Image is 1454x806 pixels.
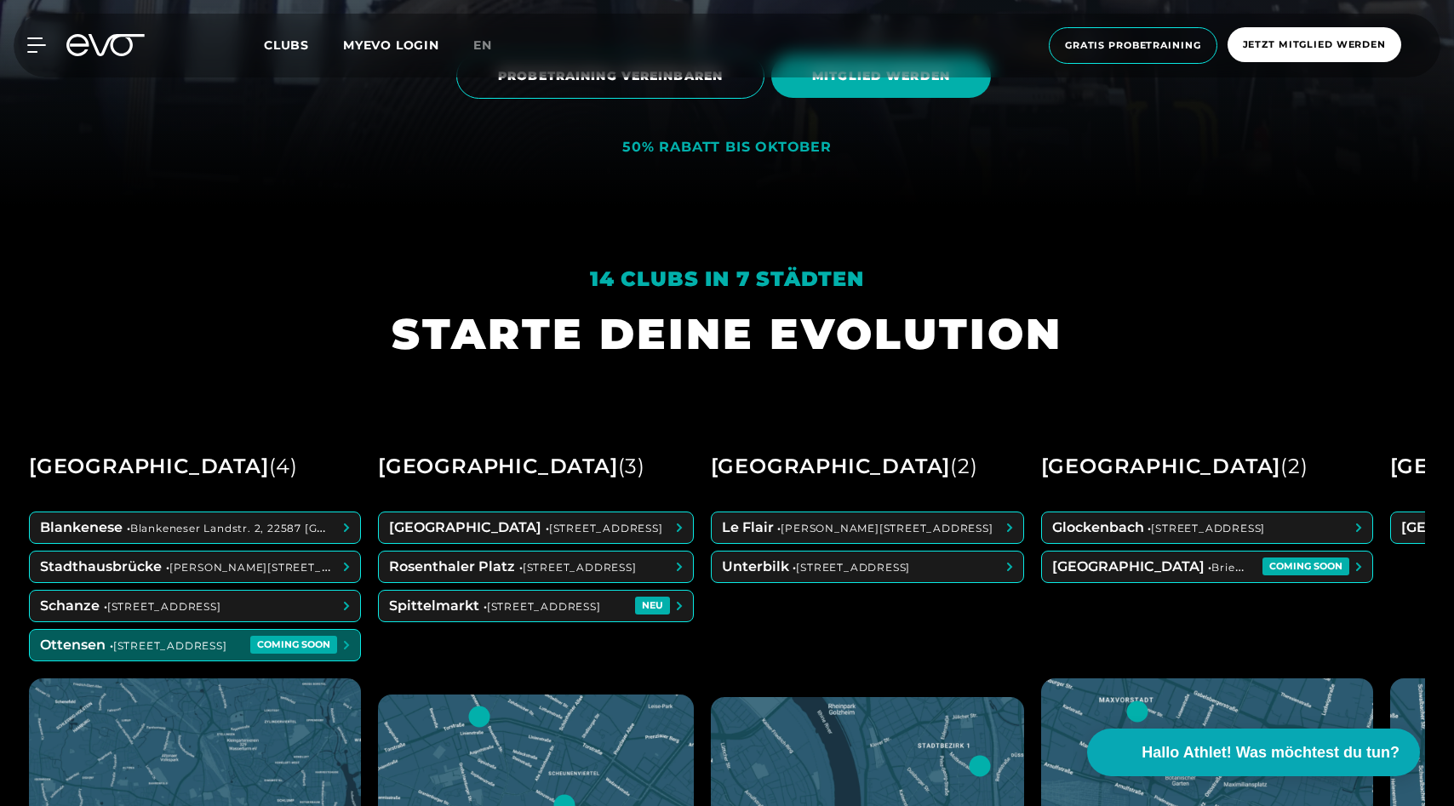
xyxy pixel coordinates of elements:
[264,37,343,53] a: Clubs
[622,139,832,157] div: 50% RABATT BIS OKTOBER
[1222,27,1406,64] a: Jetzt Mitglied werden
[264,37,309,53] span: Clubs
[1041,447,1308,486] div: [GEOGRAPHIC_DATA]
[29,447,298,486] div: [GEOGRAPHIC_DATA]
[1044,27,1222,64] a: Gratis Probetraining
[1280,454,1308,478] span: ( 2 )
[590,266,864,291] em: 14 Clubs in 7 Städten
[1142,741,1400,764] span: Hallo Athlet! Was möchtest du tun?
[618,454,645,478] span: ( 3 )
[473,36,512,55] a: en
[269,454,298,478] span: ( 4 )
[1065,38,1201,53] span: Gratis Probetraining
[378,447,645,486] div: [GEOGRAPHIC_DATA]
[950,454,977,478] span: ( 2 )
[392,306,1062,362] h1: STARTE DEINE EVOLUTION
[1243,37,1386,52] span: Jetzt Mitglied werden
[711,447,978,486] div: [GEOGRAPHIC_DATA]
[473,37,492,53] span: en
[1087,729,1420,776] button: Hallo Athlet! Was möchtest du tun?
[343,37,439,53] a: MYEVO LOGIN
